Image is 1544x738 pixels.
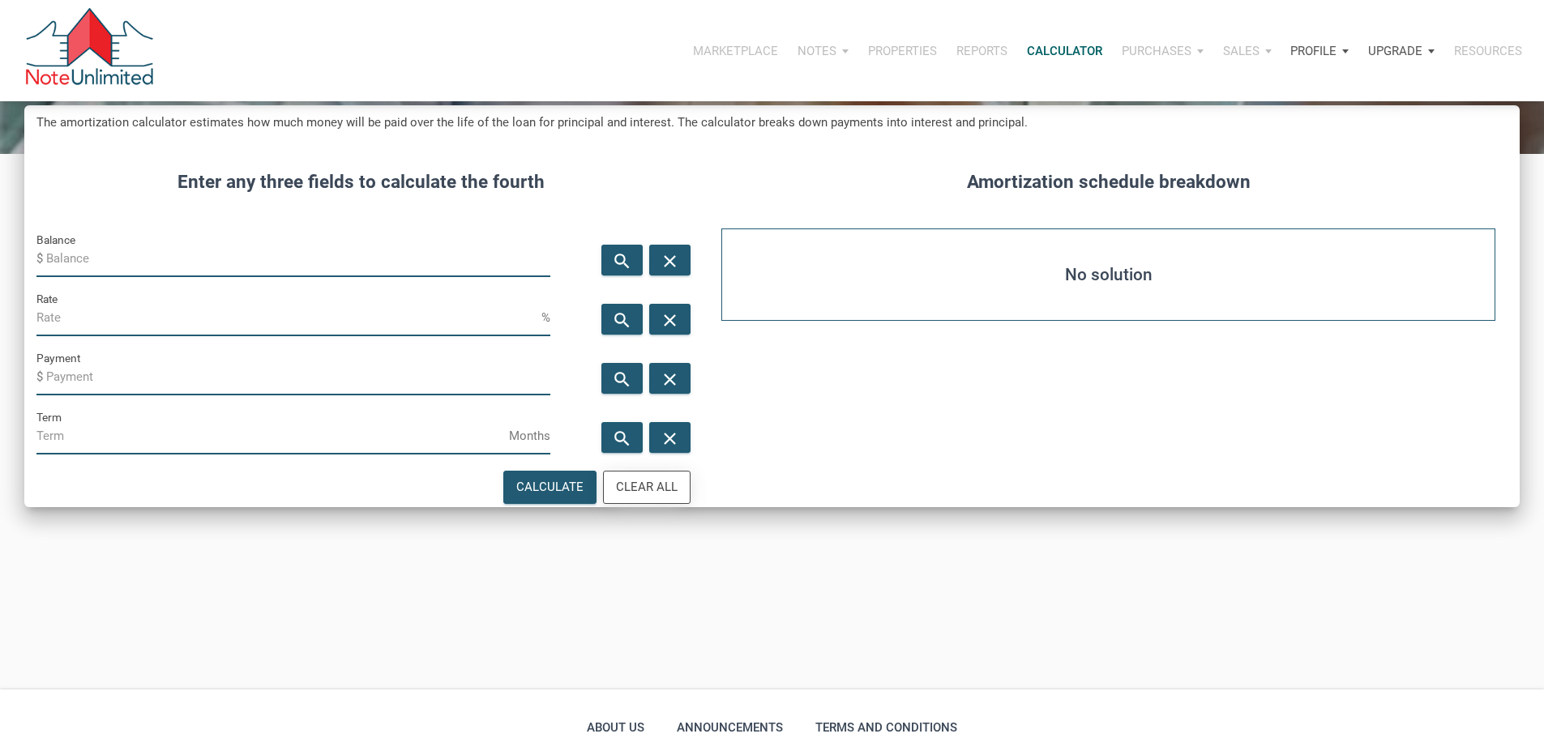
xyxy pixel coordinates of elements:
[36,418,509,454] input: Term
[1454,44,1522,58] p: Resources
[649,363,691,394] button: close
[1065,258,1153,291] strong: No solution
[541,305,550,331] span: %
[36,300,541,336] input: Rate
[601,304,643,335] button: search
[36,113,1508,132] h5: The amortization calculator estimates how much money will be paid over the life of the loan for p...
[649,245,691,275] button: close
[36,245,46,271] span: $
[858,27,947,75] button: Properties
[649,304,691,335] button: close
[603,471,691,504] button: Clear All
[868,44,937,58] p: Properties
[36,348,80,368] label: Payment
[612,428,631,448] i: search
[1027,44,1102,58] p: Calculator
[36,169,685,196] h4: Enter any three fields to calculate the fourth
[956,44,1007,58] p: Reports
[709,169,1508,196] h4: Amortization schedule breakdown
[1444,27,1532,75] button: Resources
[661,309,680,330] i: close
[661,250,680,271] i: close
[1290,44,1337,58] p: Profile
[516,478,584,497] div: Calculate
[509,423,550,449] span: Months
[46,241,550,277] input: Balance
[947,27,1017,75] button: Reports
[46,359,550,395] input: Payment
[612,250,631,271] i: search
[1281,27,1358,75] button: Profile
[693,44,778,58] p: Marketplace
[1017,27,1112,75] a: Calculator
[612,369,631,389] i: search
[612,309,631,330] i: search
[36,364,46,390] span: $
[601,245,643,275] button: search
[1358,27,1444,75] button: Upgrade
[616,478,678,497] div: Clear All
[661,428,680,448] i: close
[601,422,643,453] button: search
[503,471,597,504] button: Calculate
[661,369,680,389] i: close
[36,289,58,309] label: Rate
[36,230,75,250] label: Balance
[1368,44,1422,58] p: Upgrade
[683,27,788,75] button: Marketplace
[36,407,62,427] label: Term
[601,363,643,394] button: search
[649,422,691,453] button: close
[24,8,155,93] img: NoteUnlimited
